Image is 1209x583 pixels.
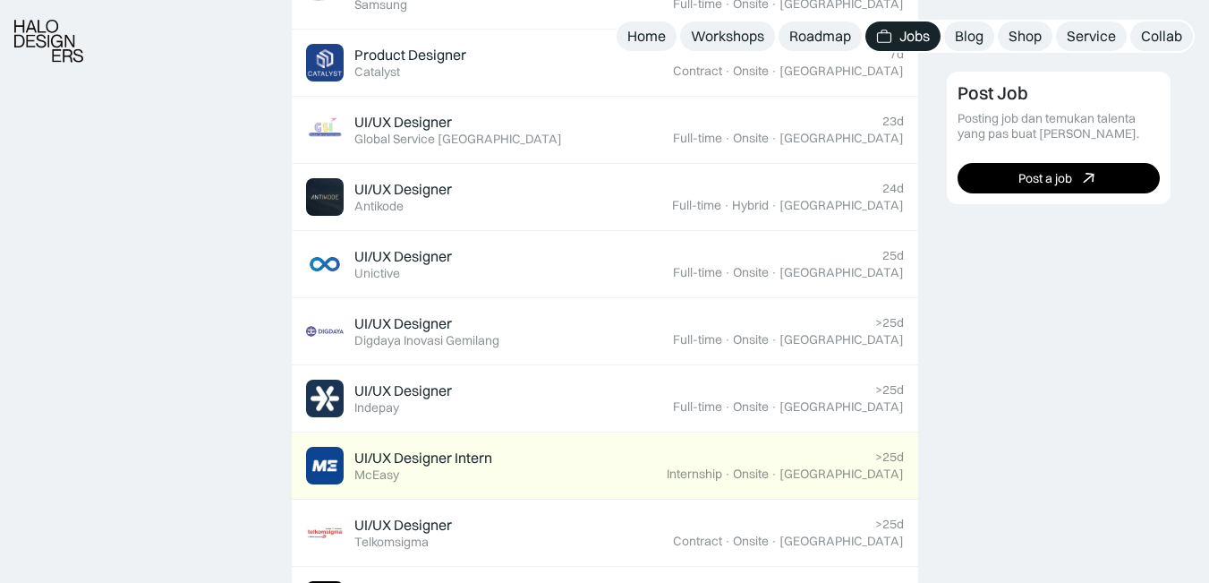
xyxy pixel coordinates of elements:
div: [GEOGRAPHIC_DATA] [779,64,904,79]
div: Onsite [733,467,769,482]
a: Job ImageProduct DesignerCatalyst7dContract·Onsite·[GEOGRAPHIC_DATA] [292,30,918,97]
div: 25d [882,248,904,263]
a: Job ImageUI/UX DesignerUnictive25dFull-time·Onsite·[GEOGRAPHIC_DATA] [292,231,918,298]
div: UI/UX Designer [354,247,452,266]
div: Service [1067,27,1116,46]
div: UI/UX Designer [354,314,452,333]
div: Onsite [733,64,769,79]
div: >25d [875,315,904,330]
a: Post a job [958,163,1160,193]
a: Collab [1130,21,1193,51]
a: Jobs [865,21,941,51]
img: Job Image [306,245,344,283]
div: Onsite [733,534,769,549]
a: Job ImageUI/UX DesignerGlobal Service [GEOGRAPHIC_DATA]23dFull-time·Onsite·[GEOGRAPHIC_DATA] [292,97,918,164]
div: 24d [882,181,904,196]
div: · [771,332,778,347]
div: Home [627,27,666,46]
div: >25d [875,450,904,465]
div: >25d [875,382,904,398]
img: Job Image [306,514,344,552]
a: Job ImageUI/UX DesignerAntikode24dFull-time·Hybrid·[GEOGRAPHIC_DATA] [292,164,918,231]
div: Antikode [354,199,404,214]
img: Job Image [306,111,344,149]
div: [GEOGRAPHIC_DATA] [779,198,904,213]
div: [GEOGRAPHIC_DATA] [779,265,904,280]
div: Contract [673,64,722,79]
a: Shop [998,21,1052,51]
div: Shop [1009,27,1042,46]
div: · [771,64,778,79]
div: Onsite [733,332,769,347]
div: · [724,332,731,347]
div: Full-time [673,399,722,415]
div: UI/UX Designer [354,113,452,132]
div: Blog [955,27,983,46]
div: UI/UX Designer [354,382,452,400]
div: Collab [1141,27,1182,46]
div: Posting job dan temukan talenta yang pas buat [PERSON_NAME]. [958,111,1160,141]
a: Job ImageUI/UX DesignerIndepay>25dFull-time·Onsite·[GEOGRAPHIC_DATA] [292,365,918,433]
div: Unictive [354,266,400,281]
div: · [771,198,778,213]
div: [GEOGRAPHIC_DATA] [779,399,904,415]
div: McEasy [354,467,399,483]
div: Onsite [733,131,769,146]
div: Post Job [958,82,1028,104]
div: · [771,534,778,549]
div: UI/UX Designer Intern [354,449,492,467]
div: Contract [673,534,722,549]
div: [GEOGRAPHIC_DATA] [779,534,904,549]
div: Global Service [GEOGRAPHIC_DATA] [354,132,562,147]
div: Full-time [672,198,721,213]
div: Hybrid [732,198,769,213]
img: Job Image [306,44,344,81]
a: Home [617,21,677,51]
div: · [771,265,778,280]
a: Job ImageUI/UX DesignerDigdaya Inovasi Gemilang>25dFull-time·Onsite·[GEOGRAPHIC_DATA] [292,298,918,365]
a: Service [1056,21,1127,51]
img: Job Image [306,313,344,350]
div: · [724,399,731,415]
div: Telkomsigma [354,535,429,550]
div: Post a job [1018,170,1072,185]
div: [GEOGRAPHIC_DATA] [779,332,904,347]
div: · [724,131,731,146]
a: Workshops [680,21,775,51]
div: Workshops [691,27,764,46]
div: Catalyst [354,64,400,80]
div: Jobs [899,27,930,46]
div: Onsite [733,399,769,415]
div: · [771,467,778,482]
div: · [771,399,778,415]
div: Roadmap [789,27,851,46]
img: Job Image [306,178,344,216]
a: Blog [944,21,994,51]
img: Job Image [306,380,344,417]
div: UI/UX Designer [354,180,452,199]
img: Job Image [306,447,344,484]
div: · [724,64,731,79]
div: 23d [882,114,904,129]
div: Product Designer [354,46,466,64]
a: Roadmap [779,21,862,51]
div: · [724,467,731,482]
a: Job ImageUI/UX DesignerTelkomsigma>25dContract·Onsite·[GEOGRAPHIC_DATA] [292,500,918,567]
div: Internship [667,467,722,482]
div: [GEOGRAPHIC_DATA] [779,131,904,146]
div: Full-time [673,131,722,146]
div: · [771,131,778,146]
div: · [724,534,731,549]
div: Digdaya Inovasi Gemilang [354,333,499,348]
div: Indepay [354,400,399,416]
div: Full-time [673,332,722,347]
div: UI/UX Designer [354,516,452,535]
div: · [723,198,730,213]
div: 7d [890,47,904,62]
div: · [724,265,731,280]
a: Job ImageUI/UX Designer InternMcEasy>25dInternship·Onsite·[GEOGRAPHIC_DATA] [292,433,918,500]
div: Full-time [673,265,722,280]
div: Onsite [733,265,769,280]
div: [GEOGRAPHIC_DATA] [779,467,904,482]
div: >25d [875,517,904,532]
